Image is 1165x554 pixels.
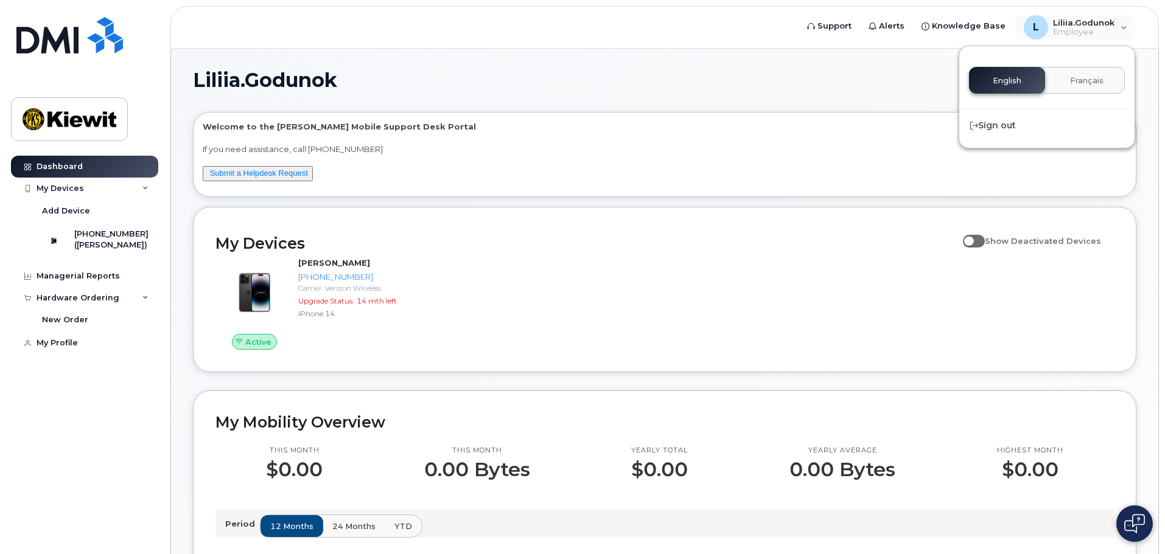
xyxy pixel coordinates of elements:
[1070,76,1104,86] span: Français
[215,234,957,252] h2: My Devices
[298,271,424,283] div: [PHONE_NUMBER]
[193,71,337,89] span: Liliia.Godunok
[997,459,1063,480] p: $0.00
[215,413,1114,431] h2: My Mobility Overview
[997,446,1063,455] p: Highest month
[985,236,1101,246] span: Show Deactivated Devices
[298,283,424,293] div: Carrier: Verizon Wireless
[963,229,973,239] input: Show Deactivated Devices
[789,446,895,455] p: Yearly average
[203,121,1127,133] p: Welcome to the [PERSON_NAME] Mobile Support Desk Portal
[298,296,354,305] span: Upgrade Status:
[225,518,260,530] p: Period
[394,521,412,532] span: YTD
[959,114,1135,137] div: Sign out
[225,263,284,322] img: image20231002-3703462-njx0qo.jpeg
[266,446,323,455] p: This month
[210,168,308,178] a: Submit a Helpdesk Request
[424,459,530,480] p: 0.00 Bytes
[215,257,429,350] a: Active[PERSON_NAME][PHONE_NUMBER]Carrier: Verizon WirelessUpgrade Status:14 mth leftiPhone 14
[203,166,313,181] button: Submit a Helpdesk Request
[203,144,1127,155] p: If you need assistance, call [PHONE_NUMBER]
[631,446,688,455] p: Yearly total
[424,446,530,455] p: This month
[245,336,271,348] span: Active
[357,296,397,305] span: 14 mth left
[1124,514,1145,533] img: Open chat
[332,521,376,532] span: 24 months
[298,258,370,268] strong: [PERSON_NAME]
[298,308,424,319] div: iPhone 14
[789,459,895,480] p: 0.00 Bytes
[631,459,688,480] p: $0.00
[266,459,323,480] p: $0.00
